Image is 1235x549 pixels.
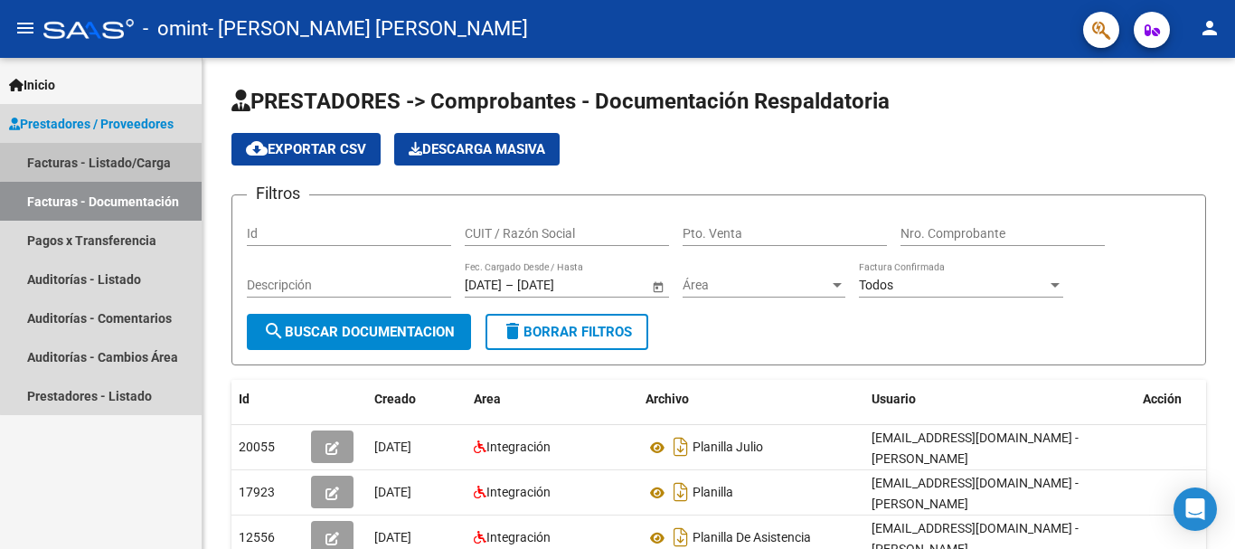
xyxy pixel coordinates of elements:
mat-icon: person [1199,17,1221,39]
span: [EMAIL_ADDRESS][DOMAIN_NAME] - [PERSON_NAME] [872,431,1079,466]
mat-icon: delete [502,320,523,342]
span: Integración [486,440,551,454]
span: - [PERSON_NAME] [PERSON_NAME] [208,9,528,49]
datatable-header-cell: Area [467,380,638,419]
span: Usuario [872,392,916,406]
app-download-masive: Descarga masiva de comprobantes (adjuntos) [394,133,560,166]
span: Creado [374,392,416,406]
mat-icon: search [263,320,285,342]
span: Todos [859,278,893,292]
span: Buscar Documentacion [263,324,455,340]
span: [EMAIL_ADDRESS][DOMAIN_NAME] - [PERSON_NAME] [872,476,1079,511]
datatable-header-cell: Archivo [638,380,864,419]
span: Prestadores / Proveedores [9,114,174,134]
span: [DATE] [374,440,411,454]
span: Borrar Filtros [502,324,632,340]
span: 17923 [239,485,275,499]
button: Borrar Filtros [486,314,648,350]
span: Id [239,392,250,406]
span: Área [683,278,829,293]
h3: Filtros [247,181,309,206]
mat-icon: menu [14,17,36,39]
span: Planilla [693,486,733,500]
span: 12556 [239,530,275,544]
datatable-header-cell: Creado [367,380,467,419]
span: Descarga Masiva [409,141,545,157]
span: Area [474,392,501,406]
input: Fecha fin [517,278,606,293]
datatable-header-cell: Usuario [864,380,1136,419]
span: PRESTADORES -> Comprobantes - Documentación Respaldatoria [231,89,890,114]
span: Planilla Julio [693,440,763,455]
span: - omint [143,9,208,49]
span: – [505,278,514,293]
button: Open calendar [648,277,667,296]
datatable-header-cell: Acción [1136,380,1226,419]
span: Archivo [646,392,689,406]
i: Descargar documento [669,478,693,506]
button: Exportar CSV [231,133,381,166]
span: Planilla De Asistencia [693,531,811,545]
span: Integración [486,485,551,499]
button: Buscar Documentacion [247,314,471,350]
span: 20055 [239,440,275,454]
input: Fecha inicio [465,278,502,293]
i: Descargar documento [669,432,693,461]
datatable-header-cell: Id [231,380,304,419]
mat-icon: cloud_download [246,137,268,159]
div: Open Intercom Messenger [1174,487,1217,531]
span: Inicio [9,75,55,95]
span: Integración [486,530,551,544]
button: Descarga Masiva [394,133,560,166]
span: Acción [1143,392,1182,406]
span: [DATE] [374,485,411,499]
span: [DATE] [374,530,411,544]
span: Exportar CSV [246,141,366,157]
